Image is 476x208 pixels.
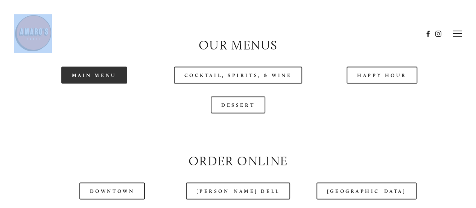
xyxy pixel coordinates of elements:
a: Happy Hour [347,66,417,83]
a: [PERSON_NAME] Dell [186,182,290,199]
a: [GEOGRAPHIC_DATA] [316,182,417,199]
a: Dessert [211,96,265,113]
a: Main Menu [61,66,127,83]
img: Amaro's Table [14,14,52,52]
h2: Order Online [29,152,447,169]
a: Cocktail, Spirits, & Wine [174,66,303,83]
a: Downtown [79,182,145,199]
